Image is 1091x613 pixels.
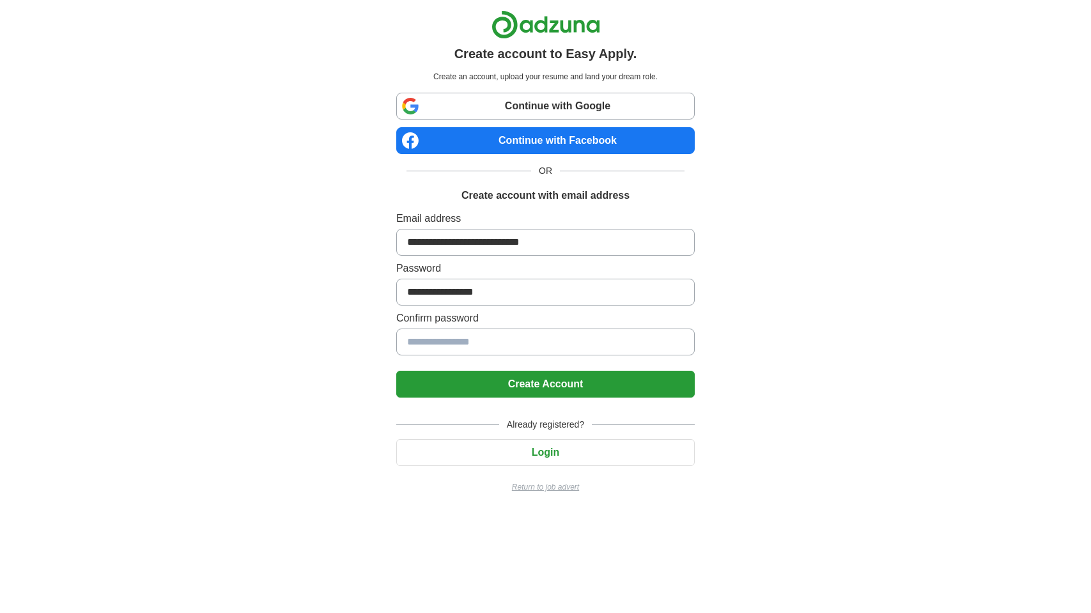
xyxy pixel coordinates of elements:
[396,127,695,154] a: Continue with Facebook
[396,447,695,458] a: Login
[396,371,695,398] button: Create Account
[396,211,695,226] label: Email address
[396,93,695,120] a: Continue with Google
[396,311,695,326] label: Confirm password
[531,164,560,178] span: OR
[454,44,637,63] h1: Create account to Easy Apply.
[396,261,695,276] label: Password
[399,71,692,82] p: Create an account, upload your resume and land your dream role.
[396,439,695,466] button: Login
[396,481,695,493] a: Return to job advert
[461,188,630,203] h1: Create account with email address
[499,418,592,431] span: Already registered?
[491,10,600,39] img: Adzuna logo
